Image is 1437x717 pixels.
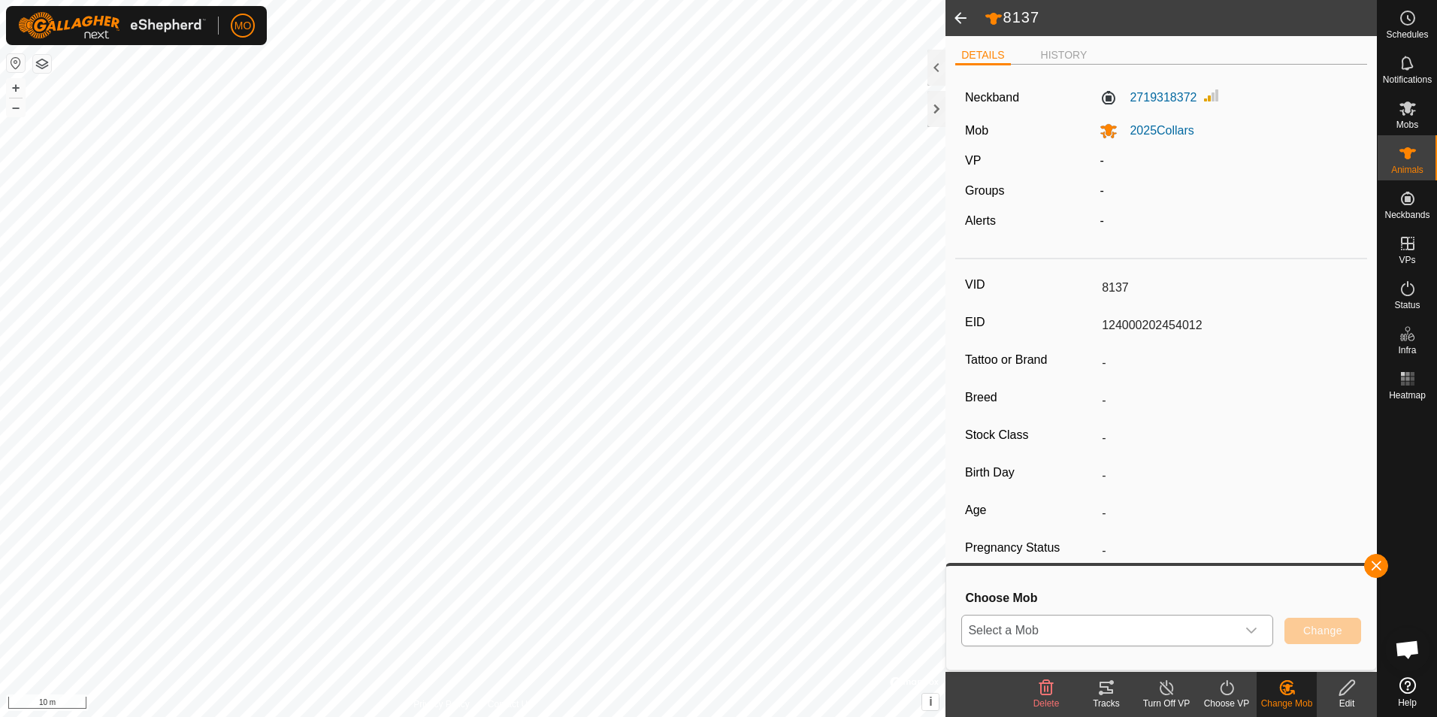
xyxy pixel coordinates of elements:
div: - [1094,212,1363,230]
span: MO [234,18,252,34]
button: Change [1284,618,1361,644]
div: Change Mob [1257,697,1317,710]
label: VID [965,275,1096,295]
button: + [7,79,25,97]
span: Select a Mob [962,616,1236,646]
h3: Choose Mob [965,591,1361,605]
label: Groups [965,184,1004,197]
span: Delete [1033,698,1060,709]
span: Animals [1391,165,1423,174]
div: Edit [1317,697,1377,710]
div: dropdown trigger [1236,616,1266,646]
span: Infra [1398,346,1416,355]
span: Mobs [1396,120,1418,129]
span: Heatmap [1389,391,1426,400]
span: Change [1303,625,1342,637]
h2: 8137 [985,8,1377,28]
button: Map Layers [33,55,51,73]
img: Signal strength [1203,86,1221,104]
span: Notifications [1383,75,1432,84]
app-display-virtual-paddock-transition: - [1100,154,1103,167]
label: Breed [965,388,1096,407]
a: Contact Us [488,697,532,711]
button: i [922,694,939,710]
div: Turn Off VP [1136,697,1196,710]
label: Tattoo or Brand [965,350,1096,370]
span: VPs [1399,256,1415,265]
label: Stock Class [965,425,1096,445]
li: HISTORY [1035,47,1094,63]
label: 2719318372 [1100,89,1196,107]
li: DETAILS [955,47,1010,65]
div: - [1094,182,1363,200]
button: – [7,98,25,116]
span: Status [1394,301,1420,310]
a: Privacy Policy [413,697,470,711]
label: VP [965,154,981,167]
label: Pregnancy Status [965,538,1096,558]
div: Choose VP [1196,697,1257,710]
span: 2025Collars [1118,124,1193,137]
span: Help [1398,698,1417,707]
label: Birth Day [965,463,1096,483]
label: Neckband [965,89,1019,107]
label: Mob [965,124,988,137]
span: Schedules [1386,30,1428,39]
label: Alerts [965,214,996,227]
label: EID [965,313,1096,332]
span: Neckbands [1384,210,1429,219]
label: Age [965,501,1096,520]
img: Gallagher Logo [18,12,206,39]
span: i [929,695,932,708]
button: Reset Map [7,54,25,72]
div: Tracks [1076,697,1136,710]
a: Help [1378,671,1437,713]
a: Open chat [1385,627,1430,672]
